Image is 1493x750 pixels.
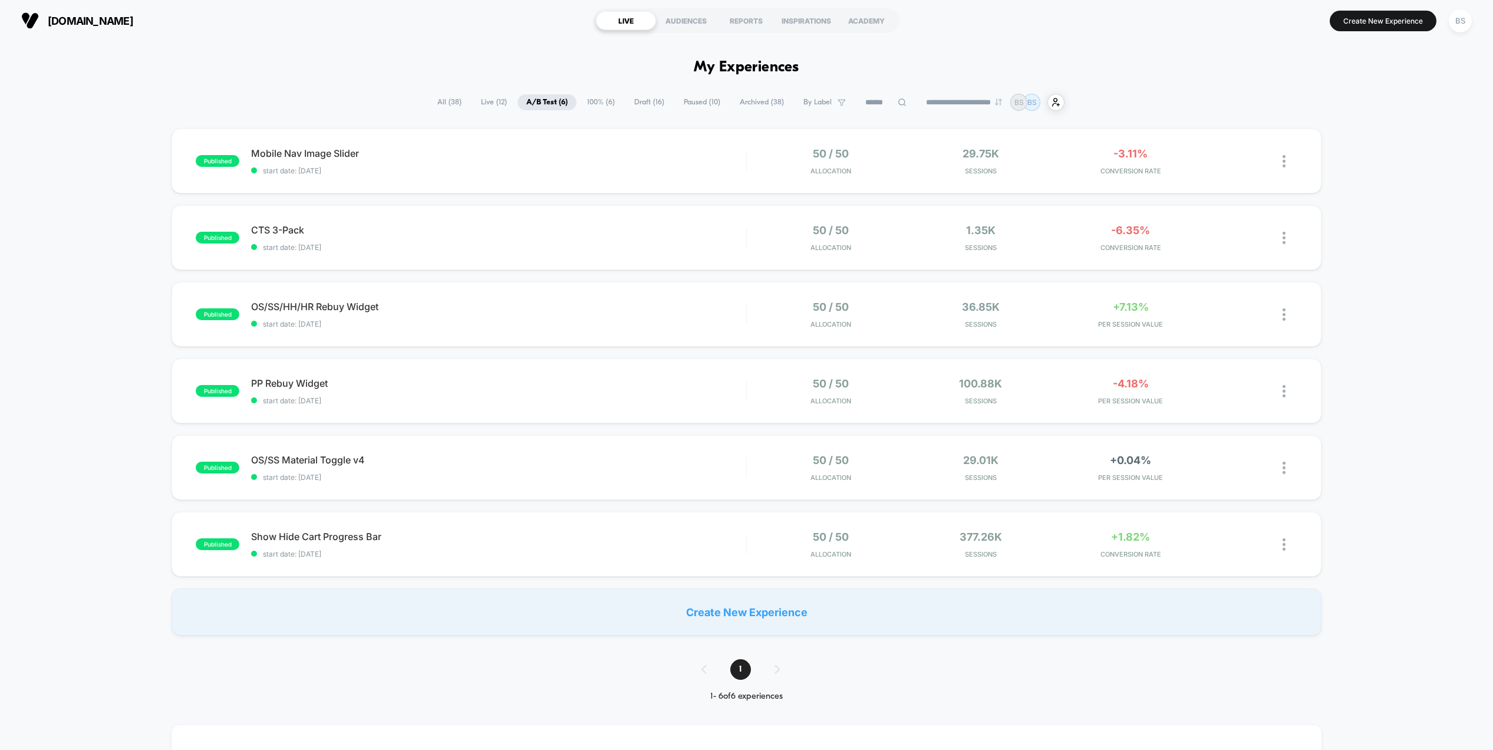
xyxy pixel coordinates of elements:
span: Sessions [909,397,1053,405]
span: CONVERSION RATE [1059,550,1202,558]
span: Sessions [909,244,1053,252]
span: published [196,155,239,167]
button: [DOMAIN_NAME] [18,11,137,30]
button: Create New Experience [1330,11,1436,31]
span: 50 / 50 [813,531,849,543]
button: BS [1445,9,1475,33]
span: -6.35% [1111,224,1150,236]
div: ACADEMY [836,11,897,30]
span: OS/SS Material Toggle v4 [251,454,746,466]
span: -4.18% [1113,377,1149,390]
span: 100% ( 6 ) [578,94,624,110]
div: BS [1449,9,1472,32]
span: +7.13% [1113,301,1149,313]
img: close [1283,538,1286,551]
span: start date: [DATE] [251,166,746,175]
span: Allocation [810,167,851,175]
span: 50 / 50 [813,224,849,236]
span: 29.01k [963,454,998,466]
span: published [196,462,239,473]
span: +1.82% [1111,531,1150,543]
span: 50 / 50 [813,377,849,390]
span: published [196,538,239,550]
span: Draft ( 16 ) [625,94,673,110]
span: published [196,232,239,244]
span: 50 / 50 [813,147,849,160]
span: Allocation [810,550,851,558]
span: PER SESSION VALUE [1059,320,1202,328]
span: PER SESSION VALUE [1059,473,1202,482]
span: -3.11% [1113,147,1148,160]
div: REPORTS [716,11,776,30]
span: Sessions [909,550,1053,558]
span: CTS 3-Pack [251,224,746,236]
span: +0.04% [1110,454,1151,466]
img: close [1283,155,1286,167]
span: 1 [730,659,751,680]
span: All ( 38 ) [429,94,470,110]
span: Allocation [810,473,851,482]
span: 50 / 50 [813,301,849,313]
span: 36.85k [962,301,1000,313]
span: Allocation [810,320,851,328]
span: start date: [DATE] [251,396,746,405]
span: 50 / 50 [813,454,849,466]
span: 1.35k [966,224,996,236]
img: close [1283,232,1286,244]
p: BS [1027,98,1037,107]
div: 1 - 6 of 6 experiences [690,692,803,702]
img: Visually logo [21,12,39,29]
span: Archived ( 38 ) [731,94,793,110]
div: LIVE [596,11,656,30]
div: AUDIENCES [656,11,716,30]
span: By Label [803,98,832,107]
span: 377.26k [960,531,1002,543]
span: Mobile Nav Image Slider [251,147,746,159]
span: published [196,308,239,320]
span: [DOMAIN_NAME] [48,15,133,27]
img: close [1283,462,1286,474]
span: Paused ( 10 ) [675,94,729,110]
span: Allocation [810,244,851,252]
span: Live ( 12 ) [472,94,516,110]
div: Create New Experience [172,588,1321,636]
span: CONVERSION RATE [1059,167,1202,175]
span: Sessions [909,473,1053,482]
span: Allocation [810,397,851,405]
span: start date: [DATE] [251,243,746,252]
span: 100.88k [959,377,1002,390]
img: close [1283,308,1286,321]
div: INSPIRATIONS [776,11,836,30]
span: published [196,385,239,397]
h1: My Experiences [694,59,799,76]
p: BS [1014,98,1024,107]
span: start date: [DATE] [251,320,746,328]
span: start date: [DATE] [251,473,746,482]
span: start date: [DATE] [251,550,746,558]
img: close [1283,385,1286,397]
span: OS/SS/HH/HR Rebuy Widget [251,301,746,312]
span: 29.75k [963,147,999,160]
span: PER SESSION VALUE [1059,397,1202,405]
img: end [995,98,1002,106]
span: PP Rebuy Widget [251,377,746,389]
span: Show Hide Cart Progress Bar [251,531,746,542]
span: Sessions [909,320,1053,328]
span: Sessions [909,167,1053,175]
span: A/B Test ( 6 ) [518,94,576,110]
span: CONVERSION RATE [1059,244,1202,252]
